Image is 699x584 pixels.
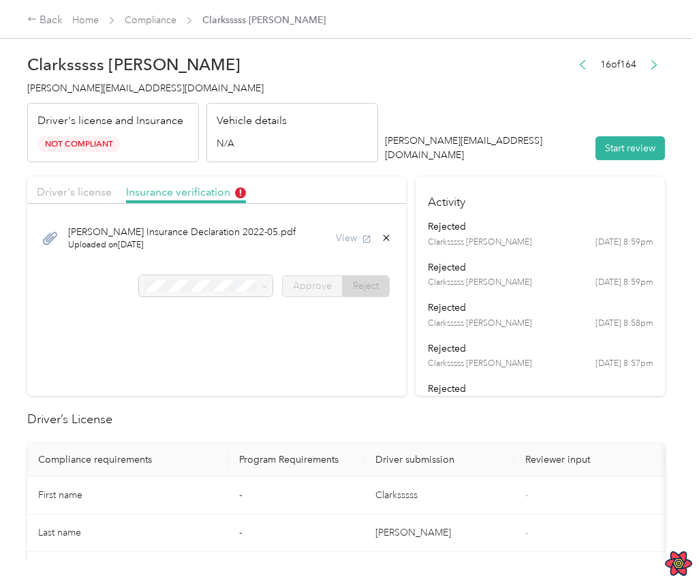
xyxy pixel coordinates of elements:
[293,280,332,292] span: Approve
[364,443,514,477] th: Driver submission
[27,82,264,94] span: [PERSON_NAME][EMAIL_ADDRESS][DOMAIN_NAME]
[665,550,692,577] button: Open React Query Devtools
[68,225,296,239] span: [PERSON_NAME] Insurance Declaration 2022-05.pdf
[525,489,528,501] span: -
[126,185,246,198] span: Insurance verification
[37,136,120,152] span: Not Compliant
[600,57,636,72] span: 16 of 164
[27,12,63,29] div: Back
[416,176,665,219] h4: Activity
[38,489,82,501] span: First name
[228,443,364,477] th: Program Requirements
[428,382,653,396] div: rejected
[595,136,665,160] button: Start review
[217,136,234,151] span: N/A
[428,318,532,330] span: Clarksssss [PERSON_NAME]
[364,477,514,514] td: Clarksssss
[595,318,653,330] time: [DATE] 8:58pm
[428,358,532,370] span: Clarksssss [PERSON_NAME]
[428,277,532,289] span: Clarksssss [PERSON_NAME]
[595,358,653,370] time: [DATE] 8:57pm
[27,514,228,552] td: Last name
[27,55,378,74] h2: Clarksssss [PERSON_NAME]
[27,443,228,477] th: Compliance requirements
[514,443,664,477] th: Reviewer input
[623,508,699,584] iframe: Everlance-gr Chat Button Frame
[228,514,364,552] td: -
[385,134,589,162] div: [PERSON_NAME][EMAIL_ADDRESS][DOMAIN_NAME]
[228,477,364,514] td: -
[525,527,528,538] span: -
[428,341,653,356] div: rejected
[202,13,326,27] span: Clarksssss [PERSON_NAME]
[68,239,296,251] span: Uploaded on [DATE]
[27,410,665,429] h2: Driver’s License
[37,185,112,198] span: Driver's license
[428,219,653,234] div: rejected
[353,280,379,292] span: Reject
[27,477,228,514] td: First name
[595,277,653,289] time: [DATE] 8:59pm
[38,527,81,538] span: Last name
[125,14,176,26] a: Compliance
[428,301,653,315] div: rejected
[428,260,653,275] div: rejected
[428,236,532,249] span: Clarksssss [PERSON_NAME]
[37,113,183,129] p: Driver's license and Insurance
[72,14,99,26] a: Home
[364,514,514,552] td: [PERSON_NAME]
[595,236,653,249] time: [DATE] 8:59pm
[217,113,287,129] p: Vehicle details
